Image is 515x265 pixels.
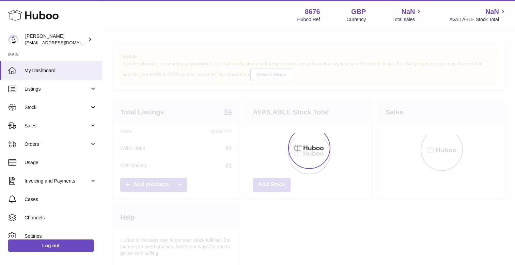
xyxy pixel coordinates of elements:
[25,159,97,166] span: Usage
[25,104,90,111] span: Stock
[449,16,507,23] span: AVAILABLE Stock Total
[25,141,90,147] span: Orders
[392,16,423,23] span: Total sales
[25,196,97,203] span: Cases
[8,34,18,45] img: internalAdmin-8676@internal.huboo.com
[25,67,97,74] span: My Dashboard
[449,7,507,23] a: NaN AVAILABLE Stock Total
[305,7,320,16] strong: 8676
[392,7,423,23] a: NaN Total sales
[25,123,90,129] span: Sales
[347,16,366,23] div: Currency
[25,215,97,221] span: Channels
[25,233,97,239] span: Settings
[351,7,366,16] strong: GBP
[25,33,87,46] div: [PERSON_NAME]
[297,16,320,23] div: Huboo Ref
[25,86,90,92] span: Listings
[25,40,100,45] span: [EMAIL_ADDRESS][DOMAIN_NAME]
[401,7,415,16] span: NaN
[25,178,90,184] span: Invoicing and Payments
[8,239,94,252] a: Log out
[485,7,499,16] span: NaN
